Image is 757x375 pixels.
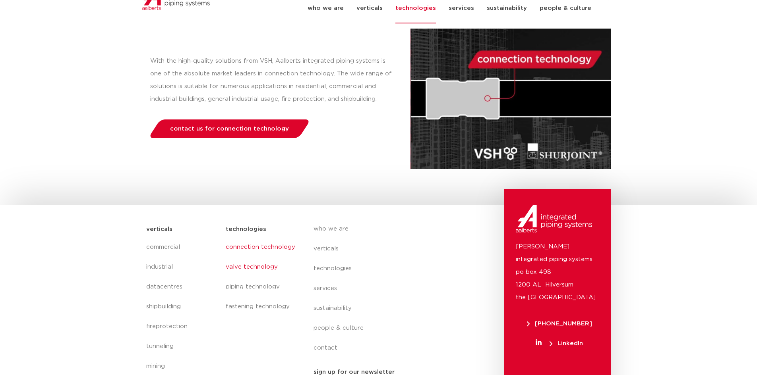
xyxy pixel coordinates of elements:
[148,119,311,138] a: contact us for connection technology
[146,337,218,356] a: tunneling
[314,298,459,318] a: sustainability
[314,318,459,338] a: people & culture
[226,223,266,236] h5: technologies
[226,297,297,317] a: fastening technology
[527,321,592,327] span: [PHONE_NUMBER]
[170,126,289,132] span: contact us for connection technology
[146,277,218,297] a: datacentres
[146,237,218,257] a: commercial
[226,277,297,297] a: piping technology
[226,257,297,277] a: valve technology
[314,239,459,259] a: verticals
[146,257,218,277] a: industrial
[150,55,395,106] p: With the high-quality solutions from VSH, Aalberts integrated piping systems is one of the absolu...
[314,219,459,239] a: who we are
[516,321,603,327] a: [PHONE_NUMBER]
[314,219,459,358] nav: Menu
[314,338,459,358] a: contact
[146,317,218,337] a: fireprotection
[516,340,603,346] a: LinkedIn
[314,279,459,298] a: services
[146,297,218,317] a: shipbuilding
[314,259,459,279] a: technologies
[226,237,297,257] a: connection technology
[226,237,297,317] nav: Menu
[516,240,599,304] p: [PERSON_NAME] integrated piping systems po box 498 1200 AL Hilversum the [GEOGRAPHIC_DATA]
[550,340,583,346] span: LinkedIn
[146,223,172,236] h5: verticals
